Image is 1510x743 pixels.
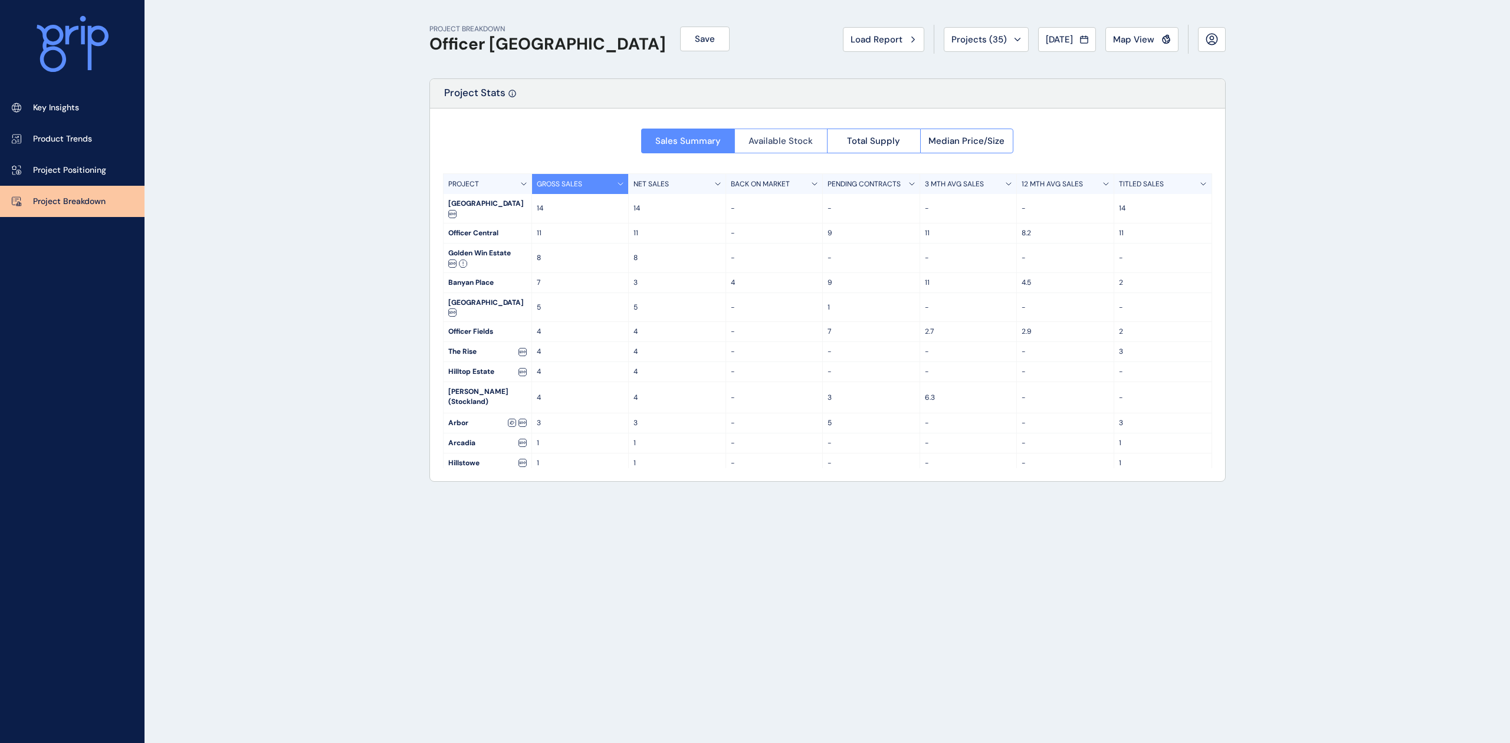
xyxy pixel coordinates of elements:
span: Total Supply [847,135,900,147]
p: 14 [633,203,721,213]
p: 11 [633,228,721,238]
p: 9 [828,228,915,238]
p: - [731,303,818,313]
p: - [731,253,818,263]
div: Golden Win Estate [444,244,531,272]
p: - [731,203,818,213]
p: 4 [537,327,624,337]
button: Available Stock [734,129,828,153]
p: BACK ON MARKET [731,179,790,189]
p: - [925,347,1012,357]
button: Sales Summary [641,129,734,153]
div: [GEOGRAPHIC_DATA] [444,293,531,322]
p: - [1022,303,1109,313]
p: 6.3 [925,393,1012,403]
p: 12 MTH AVG SALES [1022,179,1083,189]
p: - [731,438,818,448]
p: 4 [731,278,818,288]
p: 4.5 [1022,278,1109,288]
p: 1 [1119,438,1207,448]
p: 2 [1119,278,1207,288]
span: Sales Summary [655,135,721,147]
p: 3 [537,418,624,428]
p: Product Trends [33,133,92,145]
p: 1 [537,458,624,468]
p: 3 [633,418,721,428]
p: - [925,438,1012,448]
p: - [731,327,818,337]
p: 5 [828,418,915,428]
p: 1 [537,438,624,448]
button: Median Price/Size [920,129,1014,153]
p: - [731,347,818,357]
div: Arbor [444,413,531,433]
p: - [1022,347,1109,357]
span: Map View [1113,34,1154,45]
span: Load Report [851,34,902,45]
p: 1 [1119,458,1207,468]
p: - [1022,203,1109,213]
p: - [925,253,1012,263]
p: - [925,418,1012,428]
p: GROSS SALES [537,179,582,189]
span: Save [695,33,715,45]
div: Officer Central [444,223,531,243]
p: 3 [633,278,721,288]
p: 11 [925,228,1012,238]
p: PROJECT BREAKDOWN [429,24,666,34]
p: 11 [537,228,624,238]
p: - [828,367,915,377]
p: 2.9 [1022,327,1109,337]
p: - [925,367,1012,377]
p: 8.2 [1022,228,1109,238]
p: Project Positioning [33,165,106,176]
p: 4 [633,347,721,357]
p: 1 [633,458,721,468]
p: 4 [537,367,624,377]
p: - [828,347,915,357]
p: 4 [537,393,624,403]
p: 8 [633,253,721,263]
p: - [731,418,818,428]
div: Hillstowe [444,453,531,473]
p: - [1119,303,1207,313]
p: PROJECT [448,179,479,189]
p: 7 [537,278,624,288]
button: Projects (35) [944,27,1029,52]
p: 11 [925,278,1012,288]
p: - [1022,393,1109,403]
button: Total Supply [827,129,920,153]
button: [DATE] [1038,27,1096,52]
p: 1 [633,438,721,448]
p: - [925,303,1012,313]
p: 9 [828,278,915,288]
p: 2 [1119,327,1207,337]
p: - [925,203,1012,213]
p: - [1022,458,1109,468]
p: 4 [633,367,721,377]
p: 4 [537,347,624,357]
p: TITLED SALES [1119,179,1164,189]
div: Arcadia [444,433,531,453]
div: Officer Fields [444,322,531,341]
button: Map View [1105,27,1179,52]
p: 14 [537,203,624,213]
p: Project Stats [444,86,505,108]
div: Hilltop Estate [444,362,531,382]
p: - [731,393,818,403]
div: [PERSON_NAME] (Stockland) [444,382,531,413]
p: Key Insights [33,102,79,114]
p: - [1022,253,1109,263]
p: 4 [633,393,721,403]
p: - [828,253,915,263]
p: Project Breakdown [33,196,106,208]
p: - [1119,367,1207,377]
span: Median Price/Size [928,135,1005,147]
p: - [731,228,818,238]
p: 2.7 [925,327,1012,337]
p: - [1022,438,1109,448]
span: Available Stock [749,135,813,147]
p: 4 [633,327,721,337]
span: Projects ( 35 ) [951,34,1007,45]
p: 5 [633,303,721,313]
